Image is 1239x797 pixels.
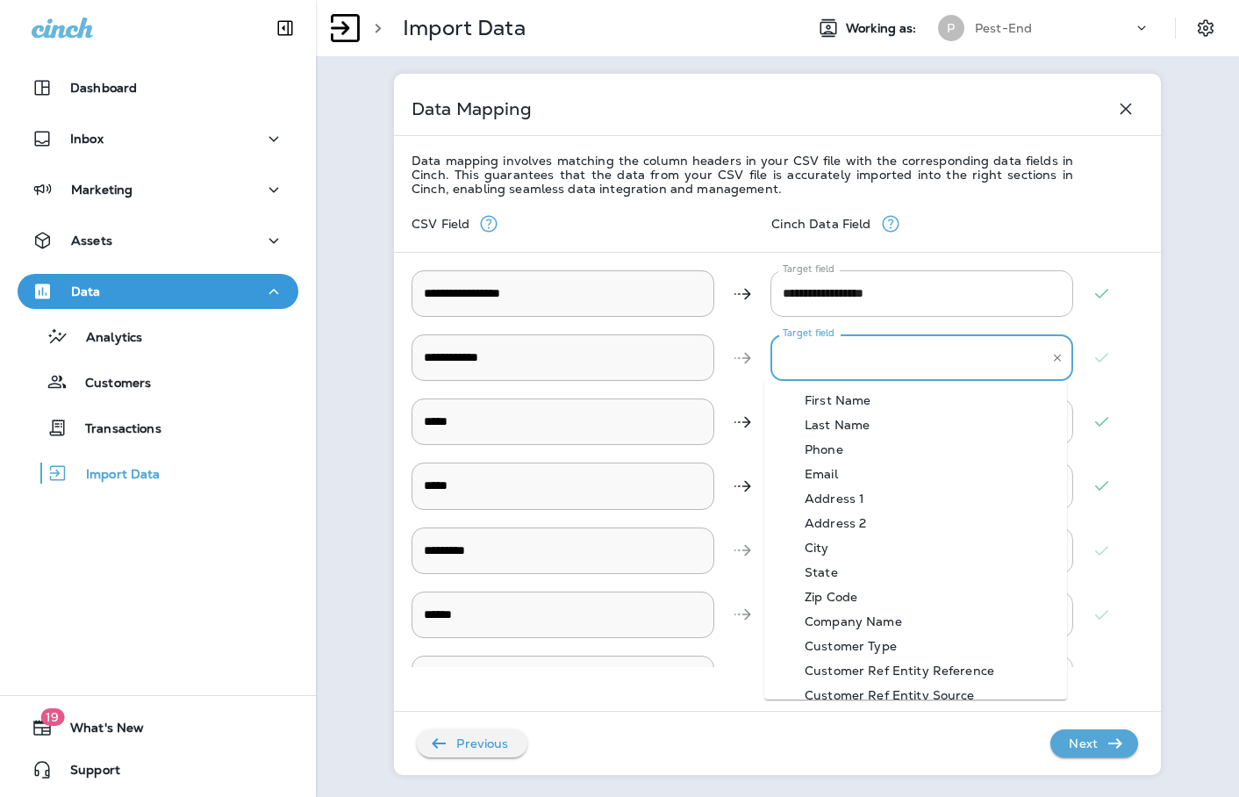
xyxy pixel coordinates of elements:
div: Email [778,467,864,481]
p: Import Data [403,15,526,41]
div: City [778,541,856,555]
div: Zip Code [778,590,884,604]
div: Address 2 [778,516,892,530]
label: Target field [783,262,834,276]
button: Assets [18,223,298,258]
div: Customer Ref Entity Source [778,688,1001,702]
div: Company Name [778,614,928,628]
p: Data [71,284,101,298]
button: Customers [18,363,298,400]
p: Import Data [68,467,161,484]
p: Inbox [70,132,104,146]
div: Customer Type [778,639,923,653]
button: Clear [1048,348,1067,368]
button: Support [18,752,298,787]
button: Data [18,274,298,309]
p: Data Mapping [412,102,532,116]
button: Settings [1190,12,1221,44]
label: Target field [783,327,834,340]
div: Customer Ref Entity Reference [778,664,1021,678]
span: Working as: [846,21,920,36]
p: Customers [68,376,151,392]
button: Analytics [18,318,298,355]
p: > [367,15,382,41]
p: Previous [449,729,515,758]
div: Last Name [778,418,896,432]
p: Marketing [71,183,132,197]
p: Pest-End [975,21,1032,35]
span: What's New [53,721,144,742]
button: Next [1050,729,1138,758]
p: Dashboard [70,81,137,95]
div: State [778,565,864,579]
span: Support [53,763,120,784]
button: Previous [417,729,527,758]
span: 19 [40,708,64,726]
button: 19What's New [18,710,298,745]
button: Inbox [18,121,298,156]
button: Import Data [18,455,298,492]
button: Collapse Sidebar [261,11,310,46]
button: Dashboard [18,70,298,105]
div: Address 1 [778,492,891,506]
p: Transactions [68,421,161,438]
div: P [938,15,964,41]
p: Assets [71,233,112,248]
p: Cinch Data Field [771,217,879,231]
p: Analytics [68,330,142,347]
button: Marketing [18,172,298,207]
p: Data mapping involves matching the column headers in your CSV file with the corresponding data fi... [412,154,1073,196]
div: First Name [778,393,897,407]
button: Transactions [18,409,298,446]
p: CSV Field [412,217,478,231]
div: Phone [778,442,870,456]
p: Next [1062,729,1105,758]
